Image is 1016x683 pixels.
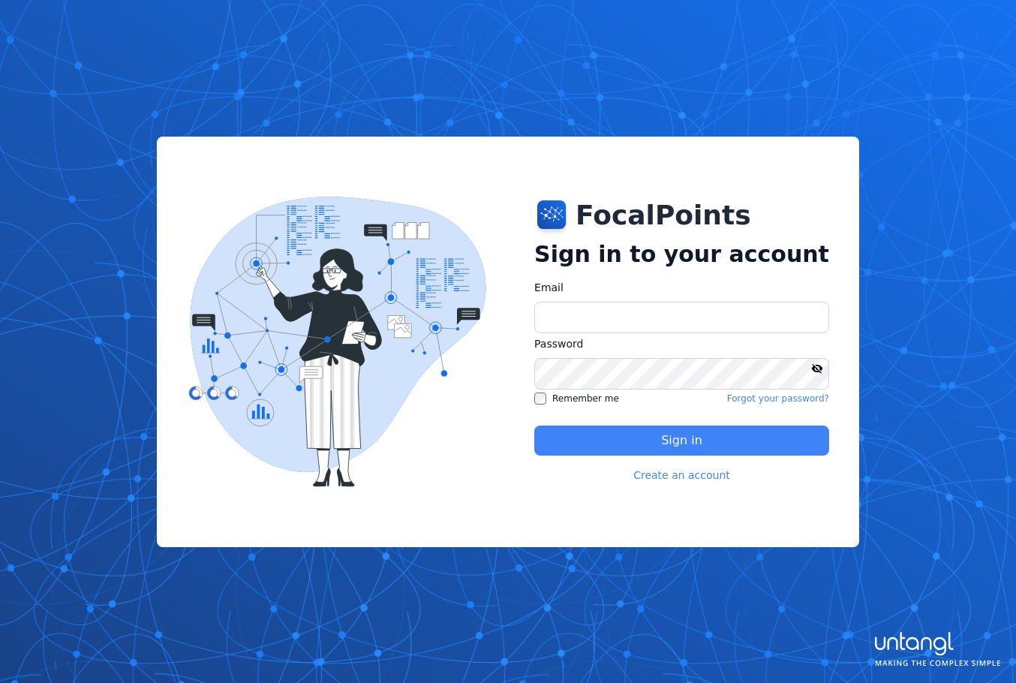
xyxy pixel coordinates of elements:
[633,468,730,483] a: Create an account
[534,393,546,405] input: Remember me
[534,280,829,296] label: Email
[534,393,619,405] label: Remember me
[534,426,829,456] button: Sign in
[534,336,829,352] label: Password
[727,393,829,405] a: Forgot your password?
[534,241,829,268] h2: Sign in to your account
[576,200,751,230] h1: FocalPoints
